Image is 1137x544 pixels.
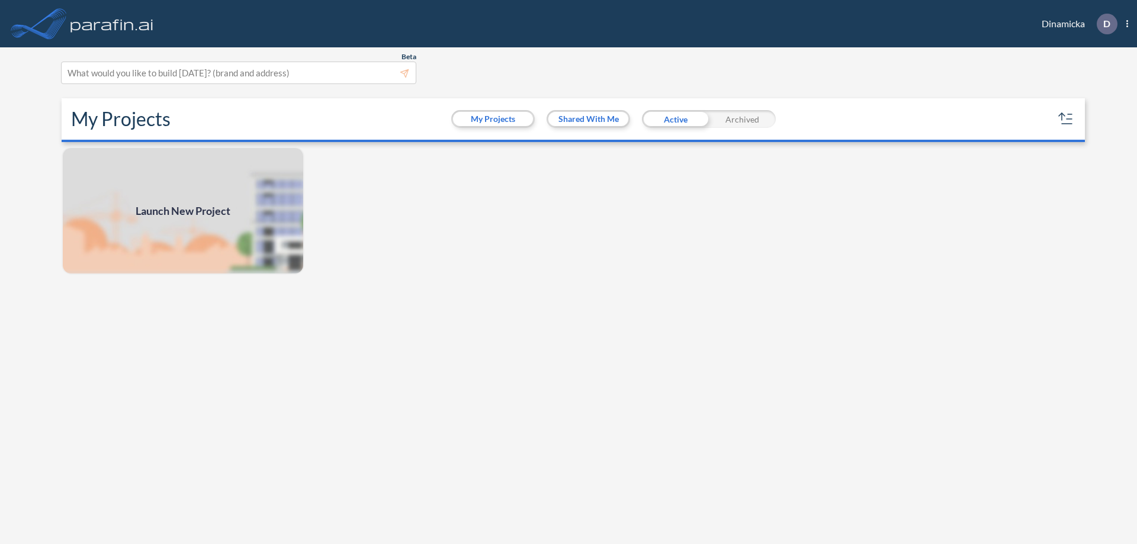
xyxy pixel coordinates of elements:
[642,110,709,128] div: Active
[62,147,304,275] img: add
[62,147,304,275] a: Launch New Project
[709,110,776,128] div: Archived
[1024,14,1128,34] div: Dinamicka
[402,52,416,62] span: Beta
[453,112,533,126] button: My Projects
[548,112,628,126] button: Shared With Me
[68,12,156,36] img: logo
[1056,110,1075,128] button: sort
[136,203,230,219] span: Launch New Project
[1103,18,1110,29] p: D
[71,108,171,130] h2: My Projects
